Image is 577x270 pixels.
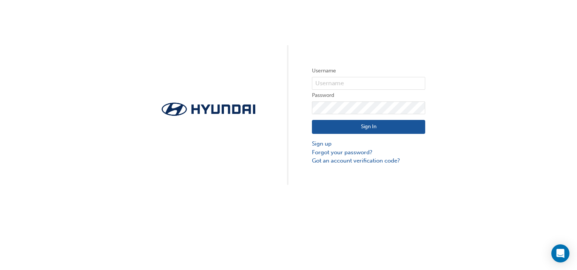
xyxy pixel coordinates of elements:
[312,91,425,100] label: Password
[312,66,425,75] label: Username
[312,140,425,148] a: Sign up
[312,77,425,90] input: Username
[312,148,425,157] a: Forgot your password?
[152,100,265,118] img: Trak
[551,244,569,262] div: Open Intercom Messenger
[312,156,425,165] a: Got an account verification code?
[312,120,425,134] button: Sign In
